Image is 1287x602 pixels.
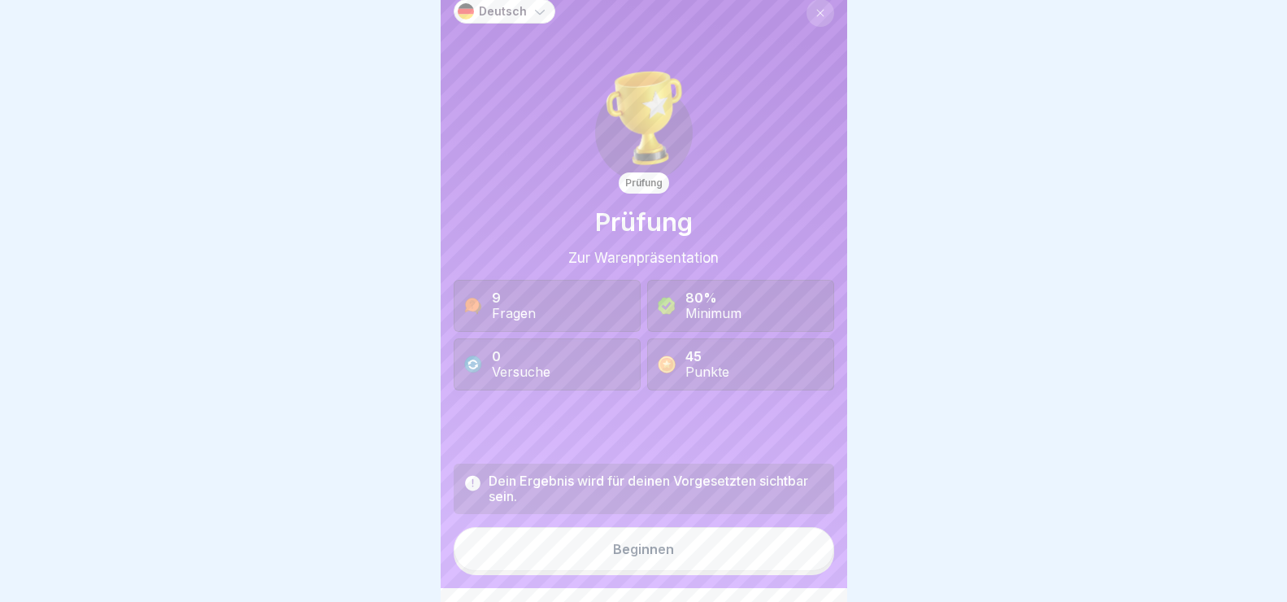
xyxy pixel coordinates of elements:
b: 0 [492,348,501,364]
b: 45 [685,348,702,364]
div: Beginnen [613,542,674,556]
div: Zur Warenpräsentation [568,250,719,266]
img: de.svg [458,3,474,20]
div: Fragen [492,306,536,321]
p: Deutsch [479,5,527,19]
b: 80% [685,290,717,306]
button: Beginnen [454,527,834,571]
div: Prüfung [619,172,669,194]
div: Punkte [685,364,729,380]
h1: Prüfung [595,207,693,237]
div: Versuche [492,364,550,380]
div: Minimum [685,306,741,321]
b: 9 [492,290,501,306]
div: Dein Ergebnis wird für deinen Vorgesetzten sichtbar sein. [489,473,824,504]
